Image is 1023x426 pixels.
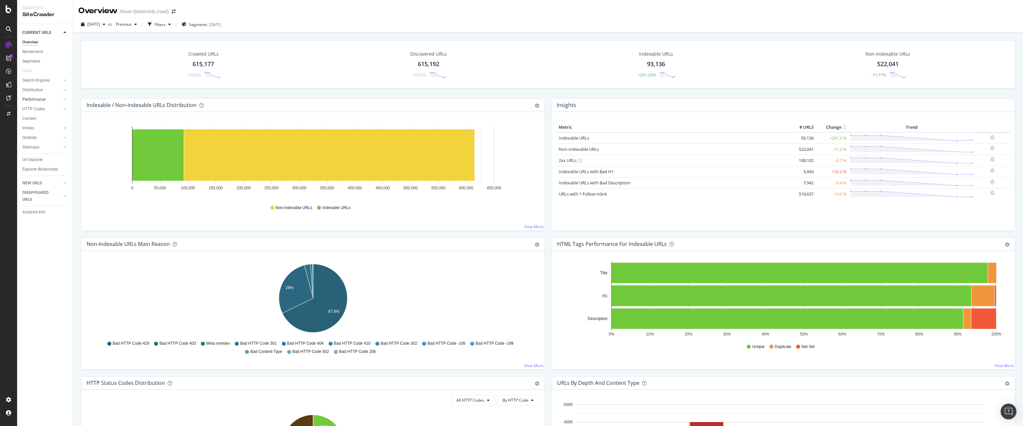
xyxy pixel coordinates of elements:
text: 300,000 [292,186,307,190]
div: A chart. [87,122,539,199]
div: +241.33% [638,72,656,78]
td: -0.2 % [815,155,848,166]
svg: A chart. [557,261,1010,338]
div: -11.17% [871,72,886,78]
text: 80% [915,332,923,336]
div: Analytics [22,5,67,11]
div: Segments [22,58,40,65]
text: 90% [954,332,961,336]
text: 67.8% [328,309,339,314]
text: 70% [877,332,885,336]
div: NEW URLS [22,180,42,187]
h4: Insights [557,101,576,110]
div: Sitemaps [22,144,39,151]
text: 400,000 [348,186,362,190]
text: 550,000 [431,186,446,190]
a: View More [994,363,1014,368]
span: vs [108,21,113,27]
span: 2025 Aug. 27th [87,21,100,27]
div: Open Intercom Messenger [1001,404,1016,419]
text: 200,000 [236,186,251,190]
a: Non-Indexable URLs [559,146,599,152]
td: 7,942 [789,177,815,188]
div: +0.02% [413,72,426,78]
span: Bad HTTP Code -199 [475,341,513,346]
text: 0% [608,332,614,336]
a: CURRENT URLS [22,29,62,36]
div: gear [535,242,539,247]
td: 522,041 [789,144,815,155]
span: Unique [752,344,765,350]
span: Bad HTTP Code -106 [427,341,465,346]
div: Non-Indexable URLs Main Reason [87,241,170,247]
div: Overview [78,5,118,16]
div: bell-plus [990,190,995,196]
span: Not Set [801,344,815,350]
div: 615,177 [193,60,214,68]
button: By HTTP Code [497,395,539,406]
text: Title [600,271,607,275]
div: Inlinks [22,125,34,132]
span: Bad Content-Type [250,349,282,355]
div: Indexable URLs [639,51,673,57]
div: DISAPPEARED URLS [22,189,56,203]
span: Indexable URLs [322,205,350,211]
td: -11.2 % [815,144,848,155]
text: 20% [685,332,692,336]
text: 350,000 [320,186,335,190]
text: 30% [723,332,731,336]
div: Discovered URLs [410,51,447,57]
div: Crawled URLs [188,51,219,57]
a: Overview [22,39,68,46]
span: Bad HTTP Code 502 [292,349,329,355]
div: Rover (bimonthly crawl) [120,8,169,15]
div: Analysis Info [22,209,45,216]
div: bell-plus [990,157,995,162]
div: 615,192 [418,60,439,68]
div: Url Explorer [22,156,43,163]
button: Filters [145,19,174,30]
a: Segments [22,58,68,65]
div: Content [22,115,37,122]
div: 93,136 [647,60,665,68]
div: gear [535,103,539,108]
div: gear [1005,381,1010,386]
div: CURRENT URLS [22,29,51,36]
div: Movements [22,48,43,55]
span: Meta noindex [206,341,230,346]
div: Visits [22,67,32,74]
button: [DATE] [78,19,108,30]
text: 28% [286,285,294,290]
text: 0 [131,186,133,190]
text: 250,000 [264,186,279,190]
a: Search Engines [22,77,62,84]
text: 40% [761,332,769,336]
th: Trend [848,122,975,132]
a: DISAPPEARED URLS [22,189,62,203]
a: URLs with 1 Follow Inlink [559,191,607,197]
text: 650,000 [487,186,501,190]
a: Inlinks [22,125,62,132]
div: Outlinks [22,134,37,141]
a: Indexable URLs [559,135,589,141]
text: 100% [991,332,1001,336]
a: Sitemaps [22,144,62,151]
th: Change [815,122,848,132]
text: 60% [838,332,846,336]
td: +33.3 % [815,166,848,177]
a: View More [524,224,544,229]
td: 518,637 [789,188,815,200]
div: bell-plus [990,146,995,151]
td: 108,102 [789,155,815,166]
text: 500,000 [403,186,418,190]
div: Non-Indexable URLs [865,51,910,57]
div: HTML Tags Performance for Indexable URLs [557,241,667,247]
td: +241.3 % [815,132,848,144]
a: Movements [22,48,68,55]
a: Analysis Info [22,209,68,216]
th: # URLS [789,122,815,132]
div: HTTP Status Codes Distribution [87,380,165,386]
a: Indexable URLs with Bad H1 [559,169,614,174]
a: Distribution [22,87,62,93]
button: All HTTP Codes [451,395,495,406]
